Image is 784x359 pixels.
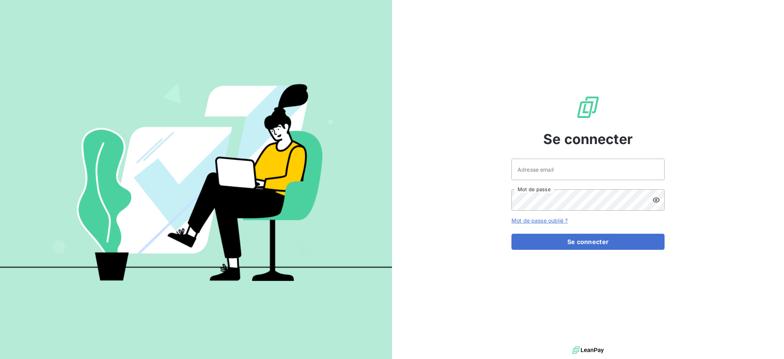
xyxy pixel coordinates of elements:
a: Mot de passe oublié ? [511,217,568,224]
span: Se connecter [543,129,633,149]
input: placeholder [511,159,665,180]
img: Logo LeanPay [576,95,600,120]
img: logo [572,344,604,356]
button: Se connecter [511,234,665,250]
